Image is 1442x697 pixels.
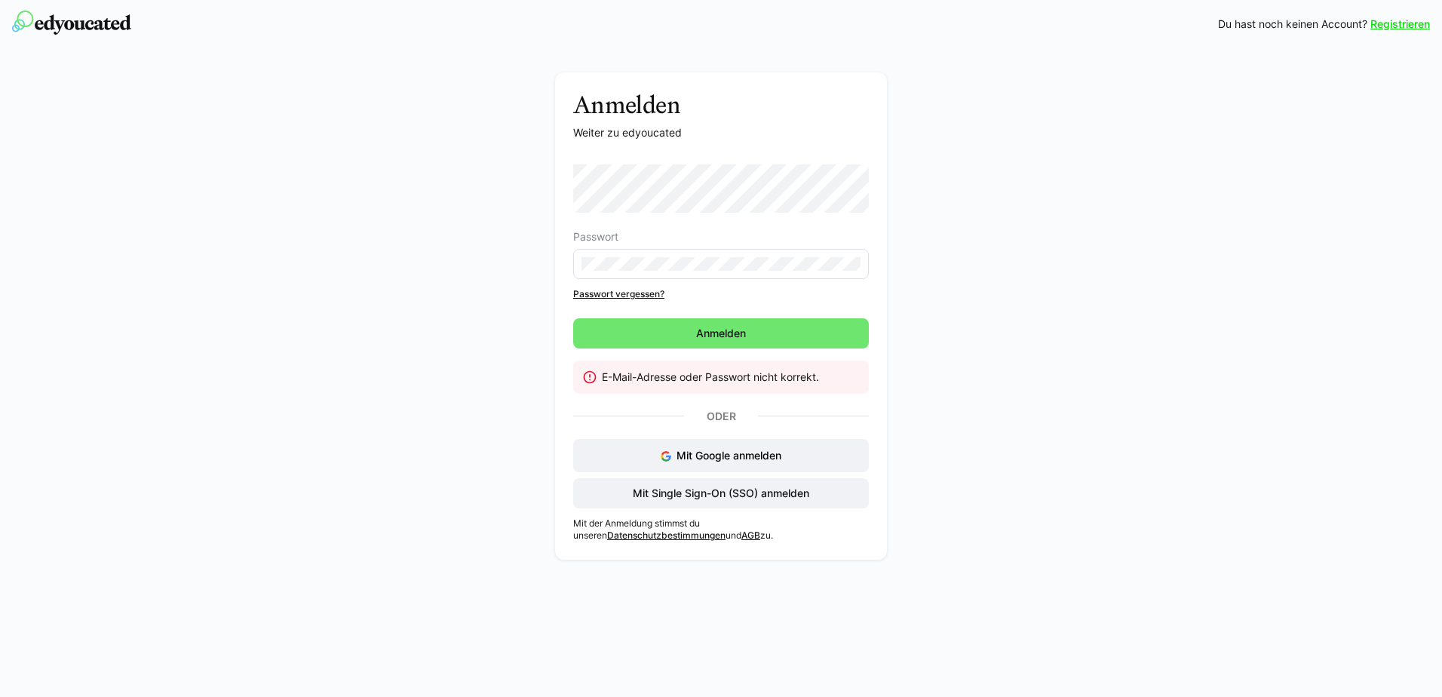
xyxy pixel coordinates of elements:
button: Anmelden [573,318,869,348]
span: Passwort [573,231,618,243]
h3: Anmelden [573,91,869,119]
span: Mit Google anmelden [677,449,781,462]
button: Mit Single Sign-On (SSO) anmelden [573,478,869,508]
a: Passwort vergessen? [573,288,869,300]
span: Anmelden [694,326,748,341]
a: AGB [741,530,760,541]
button: Mit Google anmelden [573,439,869,472]
div: E-Mail-Adresse oder Passwort nicht korrekt. [602,370,857,385]
p: Oder [684,406,758,427]
a: Datenschutzbestimmungen [607,530,726,541]
img: edyoucated [12,11,131,35]
span: Mit Single Sign-On (SSO) anmelden [630,486,812,501]
p: Weiter zu edyoucated [573,125,869,140]
p: Mit der Anmeldung stimmst du unseren und zu. [573,517,869,542]
span: Du hast noch keinen Account? [1218,17,1367,32]
a: Registrieren [1370,17,1430,32]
